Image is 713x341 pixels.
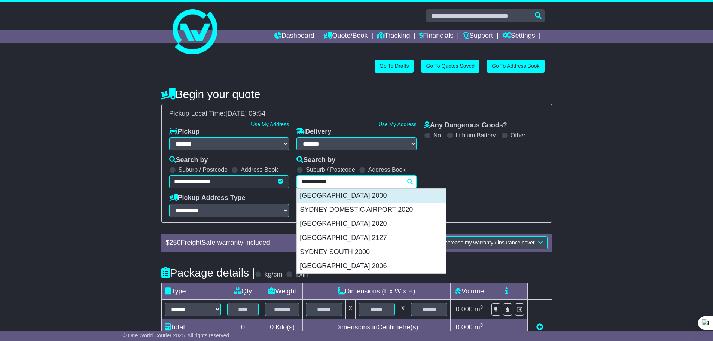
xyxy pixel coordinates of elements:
[224,283,262,299] td: Qty
[161,283,224,299] td: Type
[297,203,446,217] div: SYDNEY DOMESTIC AIRPORT 2020
[480,322,483,328] sup: 3
[297,231,446,245] div: [GEOGRAPHIC_DATA] 2127
[297,259,446,273] div: [GEOGRAPHIC_DATA] 2006
[169,128,200,136] label: Pickup
[169,194,246,202] label: Pickup Address Type
[377,30,410,43] a: Tracking
[475,305,483,313] span: m
[262,319,303,335] td: Kilo(s)
[270,323,274,331] span: 0
[306,166,355,173] label: Suburb / Postcode
[251,121,289,127] a: Use My Address
[297,245,446,259] div: SYDNEY SOUTH 2000
[274,30,314,43] a: Dashboard
[419,30,453,43] a: Financials
[296,156,335,164] label: Search by
[487,60,544,73] a: Go To Address Book
[165,110,548,118] div: Pickup Local Time:
[296,128,331,136] label: Delivery
[264,271,282,279] label: kg/cm
[536,323,543,331] a: Add new item
[502,30,535,43] a: Settings
[456,323,473,331] span: 0.000
[463,30,493,43] a: Support
[123,332,231,338] span: © One World Courier 2025. All rights reserved.
[456,305,473,313] span: 0.000
[161,267,255,279] h4: Package details |
[295,271,308,279] label: lb/in
[345,299,355,319] td: x
[323,30,368,43] a: Quote/Book
[424,121,507,130] label: Any Dangerous Goods?
[475,323,483,331] span: m
[303,319,451,335] td: Dimensions in Centimetre(s)
[241,166,278,173] label: Address Book
[161,88,552,100] h4: Begin your quote
[438,236,547,249] button: Increase my warranty / insurance cover
[443,240,534,246] span: Increase my warranty / insurance cover
[297,189,446,203] div: [GEOGRAPHIC_DATA] 2000
[170,239,181,246] span: 250
[421,60,479,73] a: Go To Quotes Saved
[511,132,525,139] label: Other
[224,319,262,335] td: 0
[169,156,208,164] label: Search by
[480,304,483,310] sup: 3
[226,110,266,117] span: [DATE] 09:54
[433,132,441,139] label: No
[398,299,408,319] td: x
[161,319,224,335] td: Total
[378,121,417,127] a: Use My Address
[262,283,303,299] td: Weight
[368,166,406,173] label: Address Book
[375,60,414,73] a: Go To Drafts
[179,166,228,173] label: Suburb / Postcode
[456,132,496,139] label: Lithium Battery
[303,283,451,299] td: Dimensions (L x W x H)
[451,283,488,299] td: Volume
[297,217,446,231] div: [GEOGRAPHIC_DATA] 2020
[162,239,378,247] div: $ FreightSafe warranty included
